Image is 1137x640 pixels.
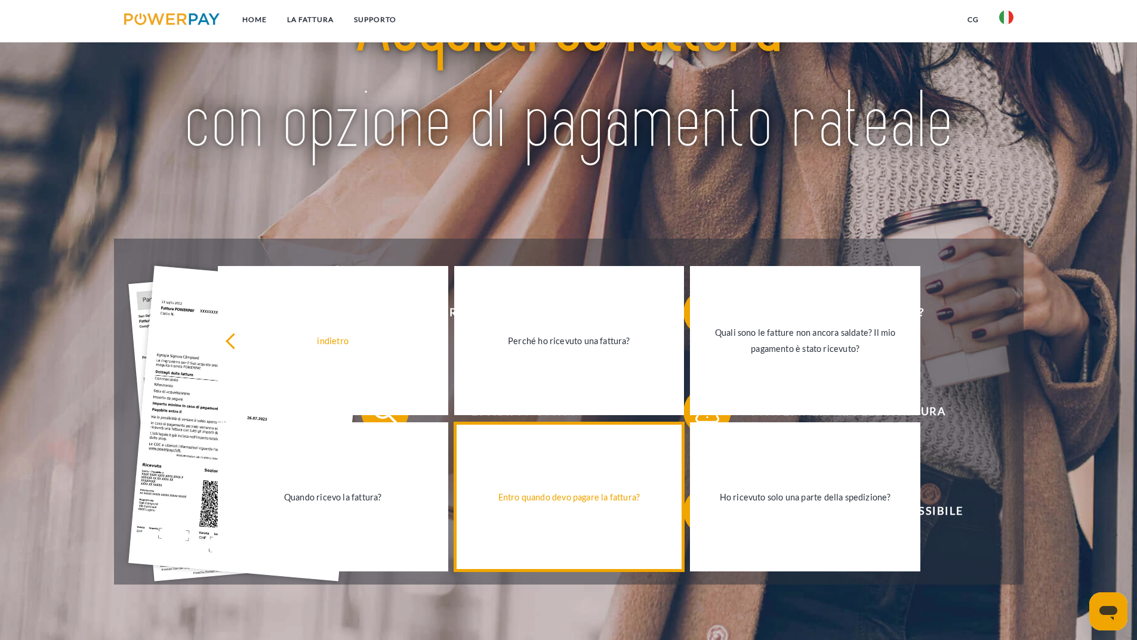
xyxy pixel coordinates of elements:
a: Home [232,9,277,30]
div: Perché ho ricevuto una fattura? [461,333,677,349]
a: LA FATTURA [277,9,344,30]
a: CG [957,9,989,30]
div: Quali sono le fatture non ancora saldate? Il mio pagamento è stato ricevuto? [697,324,913,357]
img: it [999,10,1013,24]
img: logo-powerpay.svg [124,13,220,25]
iframe: Pulsante per aprire la finestra di messaggistica [1089,592,1127,630]
div: indietro [225,333,441,349]
div: Ho ricevuto solo una parte della spedizione? [697,489,913,505]
a: Quali sono le fatture non ancora saldate? Il mio pagamento è stato ricevuto? [690,266,920,415]
div: Entro quando devo pagare la fattura? [461,489,677,505]
div: Quando ricevo la fattura? [225,489,441,505]
a: Supporto [344,9,406,30]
